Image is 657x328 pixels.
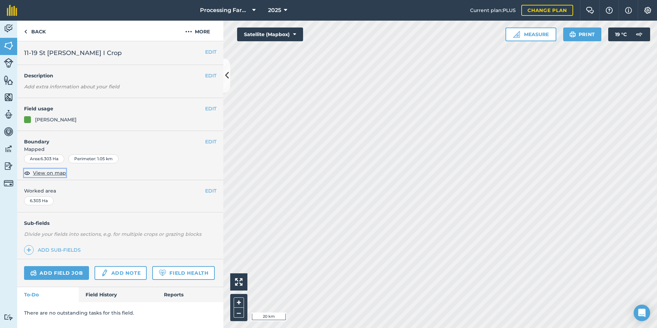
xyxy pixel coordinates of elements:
[24,154,64,163] div: Area : 6.303 Ha
[172,21,223,41] button: More
[200,6,249,14] span: Processing Farms
[24,48,122,58] span: 11-19 St [PERSON_NAME] I Crop
[563,28,602,41] button: Print
[205,72,216,79] button: EDIT
[605,7,613,14] img: A question mark icon
[17,287,79,302] a: To-Do
[17,145,223,153] span: Mapped
[205,187,216,195] button: EDIT
[4,178,13,188] img: svg+xml;base64,PD94bWwgdmVyc2lvbj0iMS4wIiBlbmNvZGluZz0idXRmLTgiPz4KPCEtLSBHZW5lcmF0b3I6IEFkb2JlIE...
[4,161,13,171] img: svg+xml;base64,PD94bWwgdmVyc2lvbj0iMS4wIiBlbmNvZGluZz0idXRmLTgiPz4KPCEtLSBHZW5lcmF0b3I6IEFkb2JlIE...
[644,7,652,14] img: A cog icon
[24,169,30,177] img: svg+xml;base64,PHN2ZyB4bWxucz0iaHR0cDovL3d3dy53My5vcmcvMjAwMC9zdmciIHdpZHRoPSIxOCIgaGVpZ2h0PSIyNC...
[615,28,627,41] span: 19 ° C
[608,28,650,41] button: 19 °C
[7,5,17,16] img: fieldmargin Logo
[79,287,157,302] a: Field History
[152,266,214,280] a: Field Health
[24,187,216,195] span: Worked area
[4,127,13,137] img: svg+xml;base64,PD94bWwgdmVyc2lvbj0iMS4wIiBlbmNvZGluZz0idXRmLTgiPz4KPCEtLSBHZW5lcmF0b3I6IEFkb2JlIE...
[470,7,516,14] span: Current plan : PLUS
[185,28,192,36] img: svg+xml;base64,PHN2ZyB4bWxucz0iaHR0cDovL3d3dy53My5vcmcvMjAwMC9zdmciIHdpZHRoPSIyMCIgaGVpZ2h0PSIyNC...
[268,6,281,14] span: 2025
[35,116,77,123] div: [PERSON_NAME]
[24,309,216,317] p: There are no outstanding tasks for this field.
[4,23,13,34] img: svg+xml;base64,PD94bWwgdmVyc2lvbj0iMS4wIiBlbmNvZGluZz0idXRmLTgiPz4KPCEtLSBHZW5lcmF0b3I6IEFkb2JlIE...
[24,72,216,79] h4: Description
[24,231,201,237] em: Divide your fields into sections, e.g. for multiple crops or grazing blocks
[24,266,89,280] a: Add field job
[4,75,13,85] img: svg+xml;base64,PHN2ZyB4bWxucz0iaHR0cDovL3d3dy53My5vcmcvMjAwMC9zdmciIHdpZHRoPSI1NiIgaGVpZ2h0PSI2MC...
[4,58,13,68] img: svg+xml;base64,PD94bWwgdmVyc2lvbj0iMS4wIiBlbmNvZGluZz0idXRmLTgiPz4KPCEtLSBHZW5lcmF0b3I6IEFkb2JlIE...
[569,30,576,39] img: svg+xml;base64,PHN2ZyB4bWxucz0iaHR0cDovL3d3dy53My5vcmcvMjAwMC9zdmciIHdpZHRoPSIxOSIgaGVpZ2h0PSIyNC...
[234,297,244,308] button: +
[4,144,13,154] img: svg+xml;base64,PD94bWwgdmVyc2lvbj0iMS4wIiBlbmNvZGluZz0idXRmLTgiPz4KPCEtLSBHZW5lcmF0b3I6IEFkb2JlIE...
[24,28,27,36] img: svg+xml;base64,PHN2ZyB4bWxucz0iaHR0cDovL3d3dy53My5vcmcvMjAwMC9zdmciIHdpZHRoPSI5IiBoZWlnaHQ9IjI0Ii...
[625,6,632,14] img: svg+xml;base64,PHN2ZyB4bWxucz0iaHR0cDovL3d3dy53My5vcmcvMjAwMC9zdmciIHdpZHRoPSIxNyIgaGVpZ2h0PSIxNy...
[24,245,83,255] a: Add sub-fields
[513,31,520,38] img: Ruler icon
[17,131,205,145] h4: Boundary
[157,287,223,302] a: Reports
[586,7,594,14] img: Two speech bubbles overlapping with the left bubble in the forefront
[521,5,573,16] a: Change plan
[4,41,13,51] img: svg+xml;base64,PHN2ZyB4bWxucz0iaHR0cDovL3d3dy53My5vcmcvMjAwMC9zdmciIHdpZHRoPSI1NiIgaGVpZ2h0PSI2MC...
[24,169,66,177] button: View on map
[4,109,13,120] img: svg+xml;base64,PD94bWwgdmVyc2lvbj0iMS4wIiBlbmNvZGluZz0idXRmLTgiPz4KPCEtLSBHZW5lcmF0b3I6IEFkb2JlIE...
[235,278,243,286] img: Four arrows, one pointing top left, one top right, one bottom right and the last bottom left
[4,92,13,102] img: svg+xml;base64,PHN2ZyB4bWxucz0iaHR0cDovL3d3dy53My5vcmcvMjAwMC9zdmciIHdpZHRoPSI1NiIgaGVpZ2h0PSI2MC...
[30,269,37,277] img: svg+xml;base64,PD94bWwgdmVyc2lvbj0iMS4wIiBlbmNvZGluZz0idXRmLTgiPz4KPCEtLSBHZW5lcmF0b3I6IEFkb2JlIE...
[205,138,216,145] button: EDIT
[101,269,108,277] img: svg+xml;base64,PD94bWwgdmVyc2lvbj0iMS4wIiBlbmNvZGluZz0idXRmLTgiPz4KPCEtLSBHZW5lcmF0b3I6IEFkb2JlIE...
[205,48,216,56] button: EDIT
[33,169,66,177] span: View on map
[24,84,120,90] em: Add extra information about your field
[505,28,556,41] button: Measure
[24,105,205,112] h4: Field usage
[94,266,147,280] a: Add note
[4,314,13,320] img: svg+xml;base64,PD94bWwgdmVyc2lvbj0iMS4wIiBlbmNvZGluZz0idXRmLTgiPz4KPCEtLSBHZW5lcmF0b3I6IEFkb2JlIE...
[17,21,53,41] a: Back
[68,154,119,163] div: Perimeter : 1.05 km
[17,219,223,227] h4: Sub-fields
[237,28,303,41] button: Satellite (Mapbox)
[634,305,650,321] div: Open Intercom Messenger
[24,196,54,205] div: 6.303 Ha
[26,246,31,254] img: svg+xml;base64,PHN2ZyB4bWxucz0iaHR0cDovL3d3dy53My5vcmcvMjAwMC9zdmciIHdpZHRoPSIxNCIgaGVpZ2h0PSIyNC...
[632,28,646,41] img: svg+xml;base64,PD94bWwgdmVyc2lvbj0iMS4wIiBlbmNvZGluZz0idXRmLTgiPz4KPCEtLSBHZW5lcmF0b3I6IEFkb2JlIE...
[205,105,216,112] button: EDIT
[234,308,244,318] button: –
